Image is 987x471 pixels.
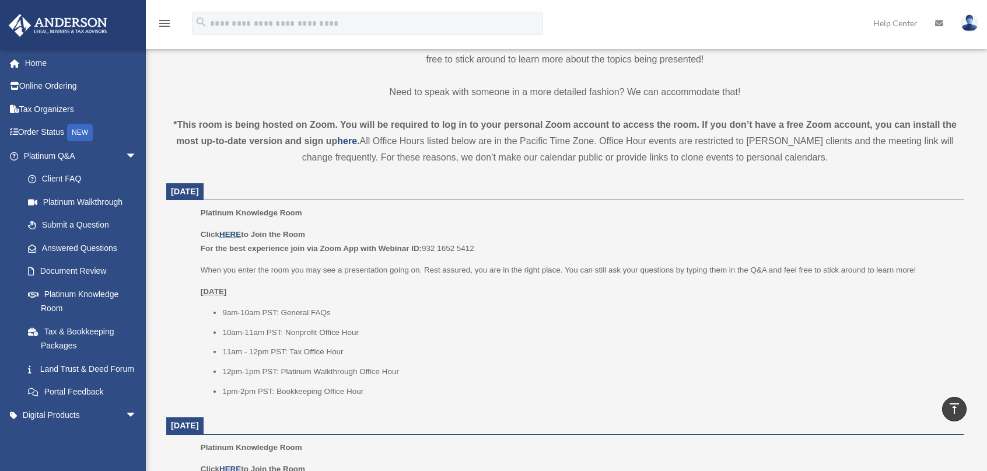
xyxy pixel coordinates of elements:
[201,228,956,255] p: 932 1652 5412
[222,385,956,399] li: 1pm-2pm PST: Bookkeeping Office Hour
[173,120,957,146] strong: *This room is being hosted on Zoom. You will be required to log in to your personal Zoom account ...
[171,421,199,430] span: [DATE]
[201,230,305,239] b: Click to Join the Room
[8,403,155,427] a: Digital Productsarrow_drop_down
[222,326,956,340] li: 10am-11am PST: Nonprofit Office Hour
[16,236,155,260] a: Answered Questions
[166,35,964,68] p: When you enter the room, you may see a presentation going on. Rest assured, you are in the right ...
[961,15,978,32] img: User Pic
[125,427,149,451] span: arrow_drop_down
[201,263,956,277] p: When you enter the room you may see a presentation going on. Rest assured, you are in the right p...
[942,397,967,421] a: vertical_align_top
[8,75,155,98] a: Online Ordering
[125,144,149,168] span: arrow_drop_down
[16,357,155,381] a: Land Trust & Deed Forum
[157,20,171,30] a: menu
[201,208,302,217] span: Platinum Knowledge Room
[222,306,956,320] li: 9am-10am PST: General FAQs
[201,443,302,452] span: Platinum Knowledge Room
[8,51,155,75] a: Home
[222,345,956,359] li: 11am - 12pm PST: Tax Office Hour
[16,190,155,214] a: Platinum Walkthrough
[125,403,149,427] span: arrow_drop_down
[16,381,155,404] a: Portal Feedback
[166,117,964,166] div: All Office Hours listed below are in the Pacific Time Zone. Office Hour events are restricted to ...
[947,402,961,416] i: vertical_align_top
[166,84,964,100] p: Need to speak with someone in a more detailed fashion? We can accommodate that!
[16,168,155,191] a: Client FAQ
[201,244,422,253] b: For the best experience join via Zoom App with Webinar ID:
[16,282,149,320] a: Platinum Knowledge Room
[8,97,155,121] a: Tax Organizers
[171,187,199,196] span: [DATE]
[357,136,359,146] strong: .
[16,260,155,283] a: Document Review
[8,121,155,145] a: Order StatusNEW
[8,144,155,168] a: Platinum Q&Aarrow_drop_down
[222,365,956,379] li: 12pm-1pm PST: Platinum Walkthrough Office Hour
[201,287,227,296] u: [DATE]
[67,124,93,141] div: NEW
[157,16,171,30] i: menu
[8,427,155,450] a: My Entitiesarrow_drop_down
[5,14,111,37] img: Anderson Advisors Platinum Portal
[219,230,241,239] a: HERE
[337,136,357,146] a: here
[195,16,208,29] i: search
[16,320,155,357] a: Tax & Bookkeeping Packages
[16,214,155,237] a: Submit a Question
